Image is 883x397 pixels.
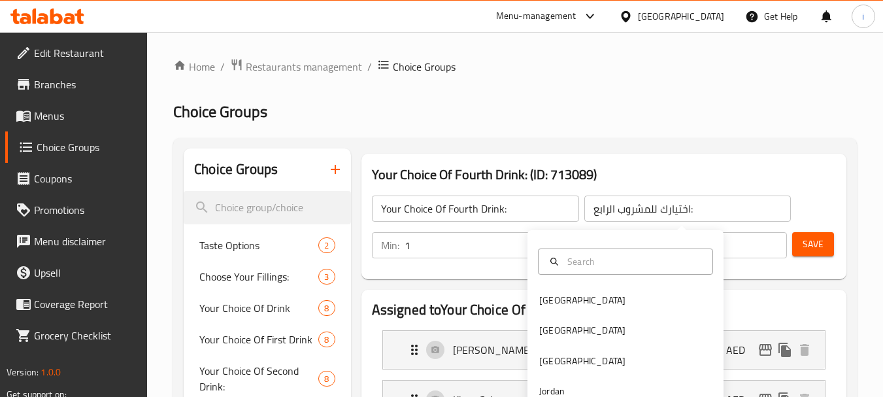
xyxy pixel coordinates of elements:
a: Restaurants management [230,58,362,75]
p: [PERSON_NAME] [453,342,553,358]
a: Menu disclaimer [5,226,148,257]
a: Choice Groups [5,131,148,163]
span: Coupons [34,171,137,186]
span: Version: [7,364,39,381]
span: Taste Options [199,237,318,253]
div: Choices [318,269,335,285]
span: Your Choice Of First Drink [199,332,318,347]
span: Save [803,236,824,252]
span: 1.0.0 [41,364,61,381]
div: Taste Options2 [184,230,350,261]
span: 8 [319,302,334,315]
div: Choices [318,300,335,316]
h3: Your Choice Of Fourth Drink: (ID: 713089) [372,164,836,185]
input: Search [562,254,705,269]
div: Menu-management [496,9,576,24]
span: Upsell [34,265,137,281]
span: Edit Restaurant [34,45,137,61]
div: Your Choice Of Drink8 [184,292,350,324]
button: Save [792,232,834,256]
a: Branches [5,69,148,100]
li: Expand [372,325,836,375]
span: 3 [319,271,334,283]
button: edit [756,340,775,360]
a: Menus [5,100,148,131]
span: Your Choice Of Drink [199,300,318,316]
a: Grocery Checklist [5,320,148,351]
span: Promotions [34,202,137,218]
span: Choice Groups [173,97,267,126]
div: Choices [318,371,335,387]
div: Choices [318,237,335,253]
span: 2 [319,239,334,252]
a: Coupons [5,163,148,194]
li: / [367,59,372,75]
span: Menu disclaimer [34,233,137,249]
span: Grocery Checklist [34,328,137,343]
nav: breadcrumb [173,58,857,75]
span: Branches [34,77,137,92]
div: Your Choice Of First Drink8 [184,324,350,355]
li: / [220,59,225,75]
span: 8 [319,334,334,346]
div: [GEOGRAPHIC_DATA] [539,293,625,307]
span: i [862,9,864,24]
p: Min: [381,237,399,253]
span: Choice Groups [393,59,456,75]
span: Choose Your Fillings: [199,269,318,285]
div: Choices [318,332,335,347]
span: 8 [319,373,334,385]
a: Upsell [5,257,148,288]
span: Choice Groups [37,139,137,155]
a: Edit Restaurant [5,37,148,69]
span: Your Choice Of Second Drink: [199,363,318,394]
p: 0 AED [718,342,756,358]
span: Menus [34,108,137,124]
a: Promotions [5,194,148,226]
span: Coverage Report [34,296,137,312]
h2: Choice Groups [194,160,278,179]
button: duplicate [775,340,795,360]
a: Coverage Report [5,288,148,320]
a: Home [173,59,215,75]
input: search [184,191,350,224]
div: [GEOGRAPHIC_DATA] [638,9,724,24]
div: Expand [383,331,825,369]
div: Choose Your Fillings:3 [184,261,350,292]
button: delete [795,340,814,360]
h2: Assigned to Your Choice Of Fourth Drink: [372,300,836,320]
div: [GEOGRAPHIC_DATA] [539,323,625,337]
span: Restaurants management [246,59,362,75]
div: [GEOGRAPHIC_DATA] [539,354,625,368]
